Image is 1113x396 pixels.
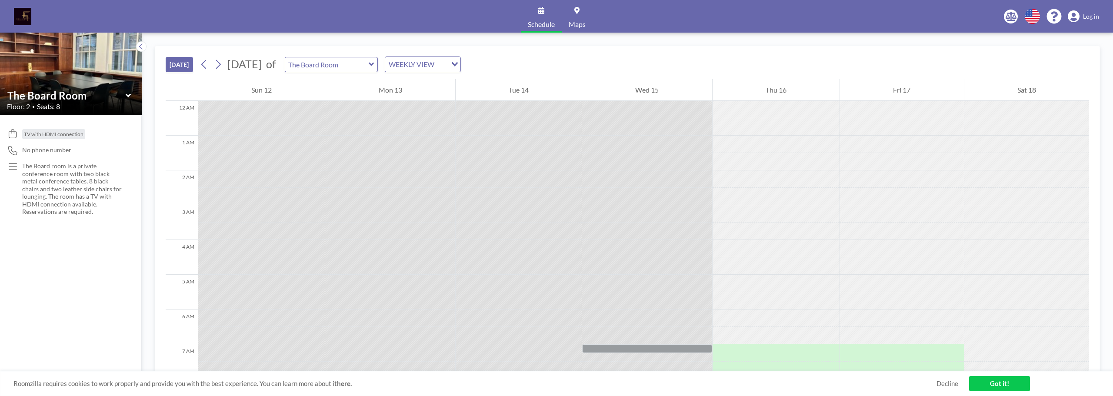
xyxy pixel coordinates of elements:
span: No phone number [22,146,71,154]
div: 1 AM [166,136,198,170]
div: Fri 17 [840,79,963,101]
span: [DATE] [227,57,262,70]
span: Floor: 2 [7,102,30,111]
p: The Board room is a private conference room with two black metal conference tables, 8 black chair... [22,162,124,216]
div: Sat 18 [964,79,1089,101]
span: Schedule [528,21,555,28]
div: Tue 14 [456,79,582,101]
div: 12 AM [166,101,198,136]
span: • [32,104,35,110]
span: Seats: 8 [37,102,60,111]
div: 4 AM [166,240,198,275]
button: [DATE] [166,57,193,72]
div: Wed 15 [582,79,712,101]
div: Mon 13 [325,79,455,101]
span: Maps [569,21,586,28]
div: Sun 12 [198,79,325,101]
span: WEEKLY VIEW [387,59,436,70]
input: Search for option [437,59,446,70]
div: 3 AM [166,205,198,240]
a: Decline [936,379,958,388]
img: organization-logo [14,8,31,25]
span: TV with HDMI connection [24,131,83,137]
span: Roomzilla requires cookies to work properly and provide you with the best experience. You can lea... [13,379,936,388]
div: Search for option [385,57,460,72]
span: Log in [1083,13,1099,20]
div: 6 AM [166,309,198,344]
div: 7 AM [166,344,198,379]
input: The Board Room [285,57,369,72]
div: 5 AM [166,275,198,309]
span: of [266,57,276,71]
a: here. [337,379,352,387]
a: Got it! [969,376,1030,391]
div: 2 AM [166,170,198,205]
div: Thu 16 [713,79,840,101]
input: The Board Room [7,89,126,102]
a: Log in [1068,10,1099,23]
